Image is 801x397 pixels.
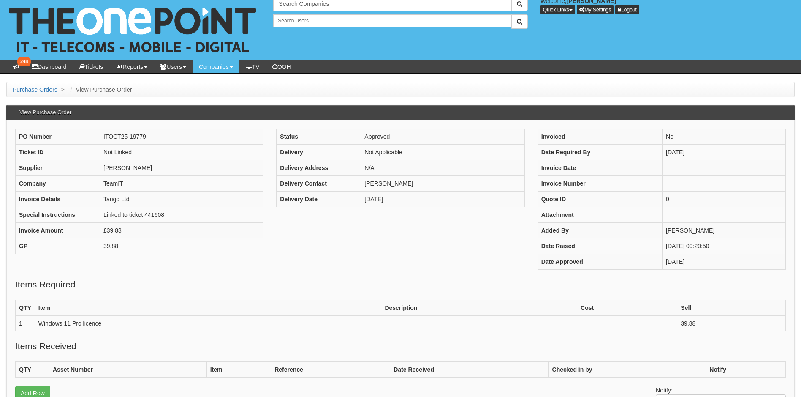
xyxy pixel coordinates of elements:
th: Delivery Contact [277,176,361,192]
td: TeamIT [100,176,263,192]
th: QTY [16,300,35,316]
th: Invoice Date [538,160,662,176]
li: View Purchase Order [68,85,132,94]
a: Tickets [73,60,110,73]
a: OOH [266,60,297,73]
td: No [663,129,786,145]
td: 0 [663,192,786,207]
th: Status [277,129,361,145]
td: 39.88 [100,238,263,254]
th: Invoice Number [538,176,662,192]
th: PO Number [16,129,100,145]
td: Not Linked [100,145,263,160]
td: N/A [361,160,524,176]
th: Date Approved [538,254,662,270]
span: > [59,86,67,93]
a: Users [154,60,193,73]
a: Reports [109,60,154,73]
td: Not Applicable [361,145,524,160]
td: [DATE] [663,254,786,270]
th: Special Instructions [16,207,100,223]
th: Date Required By [538,145,662,160]
td: 1 [16,316,35,331]
th: Quote ID [538,192,662,207]
button: Quick Links [540,5,575,14]
td: Approved [361,129,524,145]
td: Windows 11 Pro licence [35,316,381,331]
th: Checked in by [548,362,706,378]
th: GP [16,238,100,254]
td: [PERSON_NAME] [100,160,263,176]
span: 248 [17,57,31,66]
th: Added By [538,223,662,238]
td: £39.88 [100,223,263,238]
th: Delivery [277,145,361,160]
th: Date Raised [538,238,662,254]
td: Tarigo Ltd [100,192,263,207]
a: Purchase Orders [13,86,57,93]
input: Search Users [273,14,511,27]
td: ITOCT25-19779 [100,129,263,145]
th: Cost [577,300,677,316]
th: Item [206,362,271,378]
th: Item [35,300,381,316]
th: Reference [271,362,390,378]
a: Dashboard [25,60,73,73]
legend: Items Received [15,340,76,353]
td: 39.88 [677,316,786,331]
td: [DATE] [663,145,786,160]
th: Description [381,300,577,316]
a: TV [239,60,266,73]
h3: View Purchase Order [15,105,76,120]
th: Invoiced [538,129,662,145]
th: Ticket ID [16,145,100,160]
th: Asset Number [49,362,207,378]
th: Supplier [16,160,100,176]
legend: Items Required [15,278,75,291]
th: Attachment [538,207,662,223]
th: Invoice Details [16,192,100,207]
td: [PERSON_NAME] [663,223,786,238]
th: Invoice Amount [16,223,100,238]
td: Linked to ticket 441608 [100,207,263,223]
th: QTY [16,362,49,378]
th: Notify [706,362,786,378]
th: Sell [677,300,786,316]
td: [PERSON_NAME] [361,176,524,192]
a: My Settings [577,5,614,14]
th: Delivery Date [277,192,361,207]
a: Companies [193,60,239,73]
th: Company [16,176,100,192]
td: [DATE] [361,192,524,207]
a: Logout [615,5,639,14]
th: Delivery Address [277,160,361,176]
th: Date Received [390,362,548,378]
td: [DATE] 09:20:50 [663,238,786,254]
